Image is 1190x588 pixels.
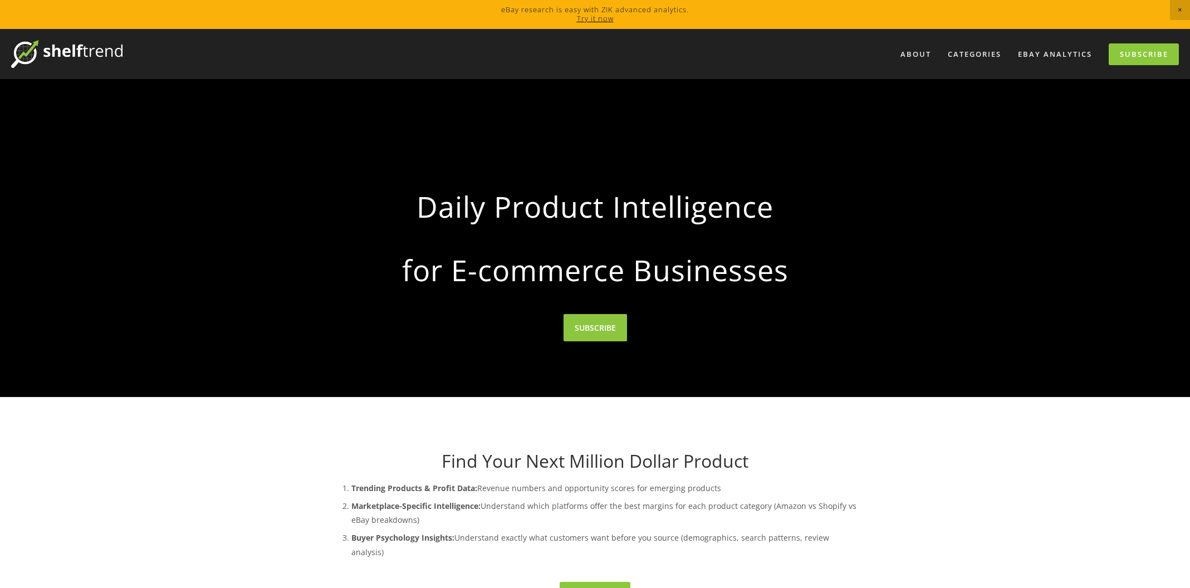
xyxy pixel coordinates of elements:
[329,450,861,472] h1: Find Your Next Million Dollar Product
[351,531,861,558] p: Understand exactly what customers want before you source (demographics, search patterns, review a...
[577,13,614,23] a: Try it now
[1109,43,1179,65] a: Subscribe
[1011,45,1099,63] a: eBay Analytics
[351,501,481,511] strong: Marketplace-Specific Intelligence:
[941,45,1008,63] div: Categories
[351,481,861,495] p: Revenue numbers and opportunity scores for emerging products
[347,180,844,233] strong: Daily Product Intelligence
[893,45,938,63] a: About
[351,532,454,543] strong: Buyer Psychology Insights:
[351,499,861,527] p: Understand which platforms offer the best margins for each product category (Amazon vs Shopify vs...
[347,244,844,296] strong: for E-commerce Businesses
[11,40,123,68] img: ShelfTrend
[564,314,627,341] a: SUBSCRIBE
[351,483,477,493] strong: Trending Products & Profit Data:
